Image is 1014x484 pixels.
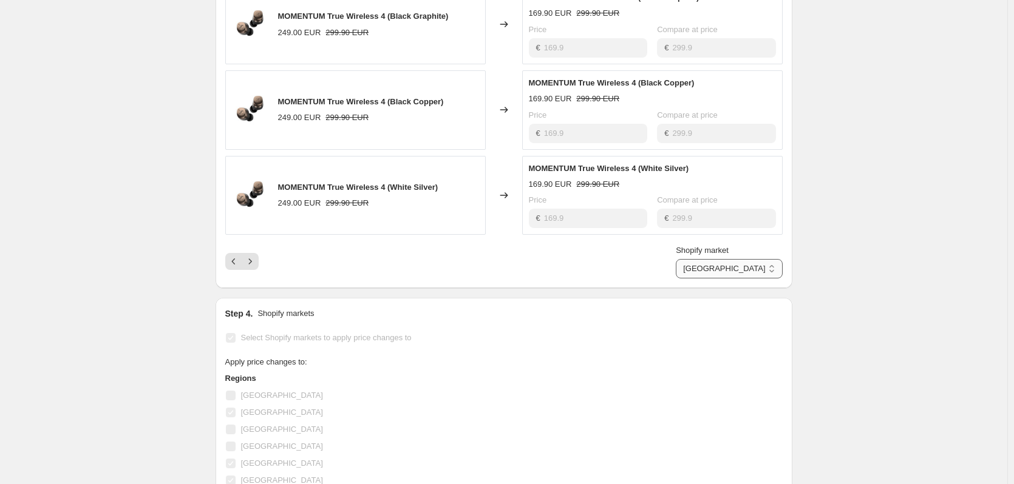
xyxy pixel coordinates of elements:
span: Price [529,195,547,204]
h2: Step 4. [225,308,253,320]
div: 169.90 EUR [529,7,572,19]
span: Compare at price [657,25,718,34]
span: [GEOGRAPHIC_DATA] [241,425,323,434]
strike: 299.90 EUR [325,197,369,209]
span: MOMENTUM True Wireless 4 (Black Copper) [278,97,444,106]
span: € [664,43,669,52]
strike: 299.90 EUR [576,7,619,19]
strike: 299.90 EUR [576,93,619,105]
span: € [664,129,669,138]
span: MOMENTUM True Wireless 4 (Black Graphite) [278,12,449,21]
span: Price [529,25,547,34]
span: Price [529,110,547,119]
span: [GEOGRAPHIC_DATA] [241,408,323,417]
span: € [536,129,540,138]
div: 169.90 EUR [529,93,572,105]
span: MOMENTUM True Wireless 4 (Black Copper) [529,78,695,87]
div: 169.90 EUR [529,178,572,190]
img: mtw4_productimages_blackcopper_80x.jpg [232,6,268,42]
strike: 299.90 EUR [325,112,369,124]
button: Previous [225,253,242,270]
span: Select Shopify markets to apply price changes to [241,333,412,342]
nav: Pagination [225,253,259,270]
button: Next [242,253,259,270]
span: MOMENTUM True Wireless 4 (White Silver) [278,183,438,192]
img: mtw4_productimages_blackcopper_80x.jpg [232,92,268,128]
span: € [536,213,540,223]
div: 249.00 EUR [278,197,321,209]
strike: 299.90 EUR [325,27,369,39]
strike: 299.90 EUR [576,178,619,190]
span: Compare at price [657,110,718,119]
span: Compare at price [657,195,718,204]
h3: Regions [225,372,456,385]
span: MOMENTUM True Wireless 4 (White Silver) [529,164,689,173]
span: € [536,43,540,52]
span: [GEOGRAPHIC_DATA] [241,442,323,451]
div: 249.00 EUR [278,27,321,39]
img: mtw4_productimages_blackcopper_80x.jpg [232,177,268,213]
span: [GEOGRAPHIC_DATA] [241,459,323,468]
span: Shopify market [676,246,729,255]
span: € [664,213,669,223]
span: [GEOGRAPHIC_DATA] [241,391,323,400]
span: Apply price changes to: [225,357,307,366]
div: 249.00 EUR [278,112,321,124]
p: Shopify markets [257,308,314,320]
